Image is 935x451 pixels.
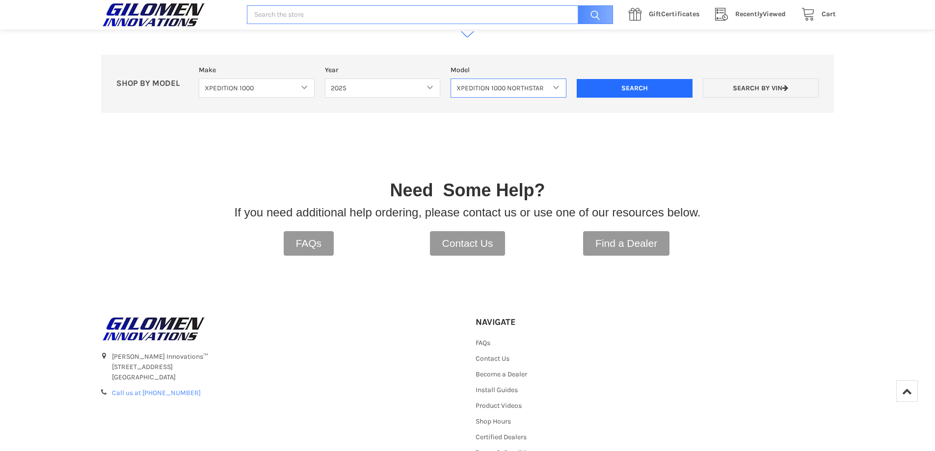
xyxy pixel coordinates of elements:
img: GILOMEN INNOVATIONS [100,2,208,27]
a: Install Guides [476,386,518,394]
label: Year [325,65,441,75]
a: FAQs [476,339,490,347]
a: Shop Hours [476,417,511,425]
input: Search the store [247,5,613,25]
a: GILOMEN INNOVATIONS [100,2,237,27]
a: Find a Dealer [583,231,669,256]
span: Recently [735,10,763,18]
p: If you need additional help ordering, please contact us or use one of our resources below. [235,204,701,221]
input: Search [577,79,693,98]
a: Top of Page [896,380,918,402]
a: Certified Dealers [476,433,527,441]
a: Contact Us [430,231,506,256]
a: Call us at [PHONE_NUMBER] [112,389,201,397]
address: [PERSON_NAME] Innovations™ [STREET_ADDRESS] [GEOGRAPHIC_DATA] [112,351,459,382]
input: Search [573,5,613,25]
h5: Navigate [476,317,585,328]
img: GILOMEN INNOVATIONS [100,317,208,341]
span: Cart [822,10,836,18]
p: Need Some Help? [390,177,545,204]
label: Make [199,65,315,75]
a: Cart [796,8,836,21]
a: Product Videos [476,401,522,410]
label: Model [451,65,566,75]
a: GiftCertificates [623,8,710,21]
a: GILOMEN INNOVATIONS [100,317,460,341]
a: Become a Dealer [476,370,527,378]
a: RecentlyViewed [710,8,796,21]
span: Gift [649,10,661,18]
p: SHOP BY MODEL [111,79,194,89]
span: Certificates [649,10,699,18]
span: Viewed [735,10,786,18]
a: Contact Us [476,354,509,363]
a: Search by VIN [703,79,819,98]
a: FAQs [284,231,334,256]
